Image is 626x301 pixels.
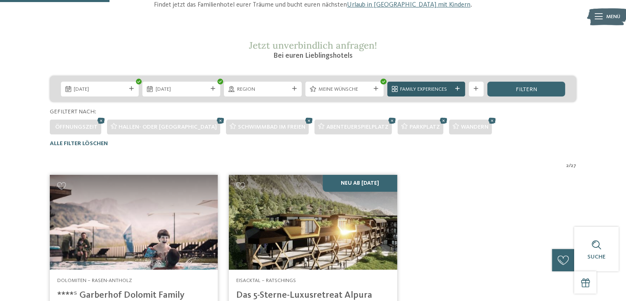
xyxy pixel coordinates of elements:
[587,254,605,260] span: Suche
[569,162,571,169] span: /
[156,86,207,93] span: [DATE]
[515,87,537,92] span: filtern
[409,124,440,130] span: Parkplatz
[119,124,216,130] span: Hallen- oder [GEOGRAPHIC_DATA]
[273,52,353,59] span: Bei euren Lieblingshotels
[237,86,289,93] span: Region
[236,278,296,283] span: Eisacktal – Ratschings
[400,86,452,93] span: Family Experiences
[319,86,370,93] span: Meine Wünsche
[229,175,397,270] img: Familienhotels gesucht? Hier findet ihr die besten!
[571,162,576,169] span: 27
[50,141,108,146] span: Alle Filter löschen
[55,124,98,130] span: Öffnungszeit
[57,278,132,283] span: Dolomiten – Rasen-Antholz
[50,109,96,115] span: Gefiltert nach:
[236,290,389,301] h4: Das 5-Sterne-Luxusretreat Alpura
[57,290,210,301] h4: ****ˢ Garberhof Dolomit Family
[326,124,388,130] span: Abenteuerspielplatz
[237,124,305,130] span: Schwimmbad im Freien
[74,86,126,93] span: [DATE]
[50,175,218,270] img: Familienhotels gesucht? Hier findet ihr die besten!
[249,39,377,51] span: Jetzt unverbindlich anfragen!
[461,124,488,130] span: Wandern
[566,162,569,169] span: 2
[347,2,470,8] a: Urlaub in [GEOGRAPHIC_DATA] mit Kindern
